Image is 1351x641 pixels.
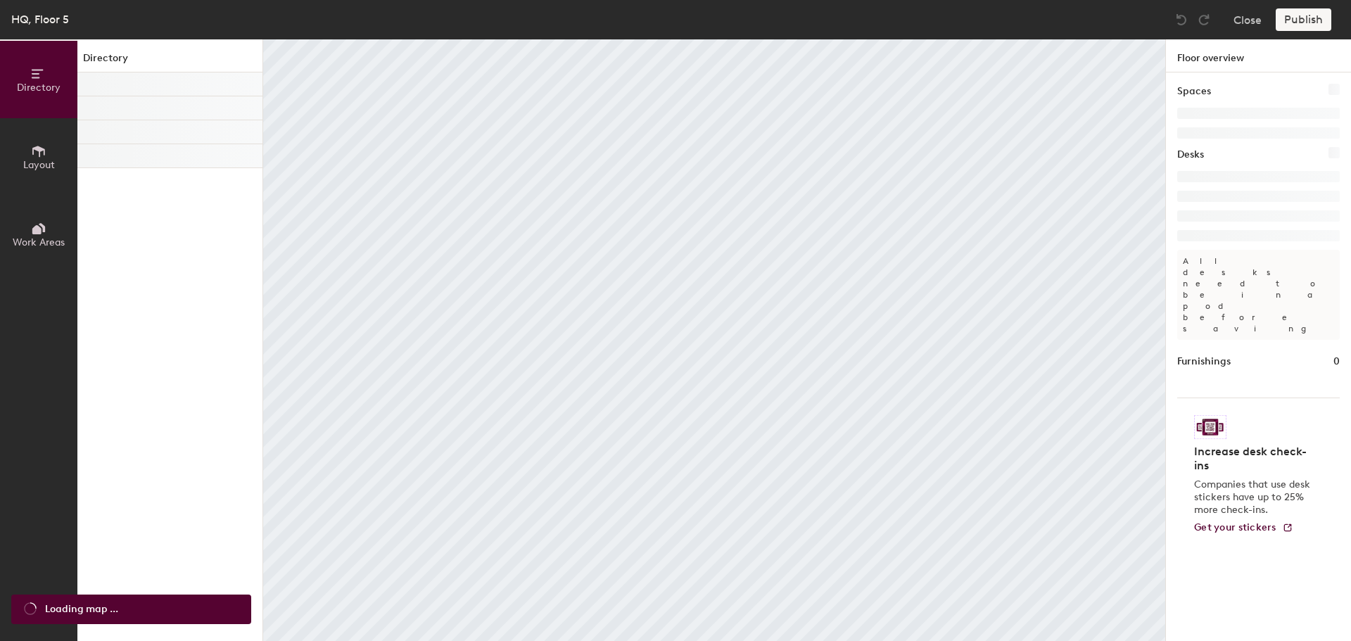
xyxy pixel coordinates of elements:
[23,159,55,171] span: Layout
[1177,147,1204,163] h1: Desks
[1174,13,1188,27] img: Undo
[45,602,118,617] span: Loading map ...
[1177,84,1211,99] h1: Spaces
[1177,354,1231,369] h1: Furnishings
[1233,8,1262,31] button: Close
[13,236,65,248] span: Work Areas
[263,39,1165,641] canvas: Map
[1333,354,1340,369] h1: 0
[1194,415,1226,439] img: Sticker logo
[17,82,61,94] span: Directory
[1197,13,1211,27] img: Redo
[1194,478,1314,516] p: Companies that use desk stickers have up to 25% more check-ins.
[1177,250,1340,340] p: All desks need to be in a pod before saving
[77,51,262,72] h1: Directory
[1194,521,1276,533] span: Get your stickers
[11,11,69,28] div: HQ, Floor 5
[1194,445,1314,473] h4: Increase desk check-ins
[1166,39,1351,72] h1: Floor overview
[1194,522,1293,534] a: Get your stickers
